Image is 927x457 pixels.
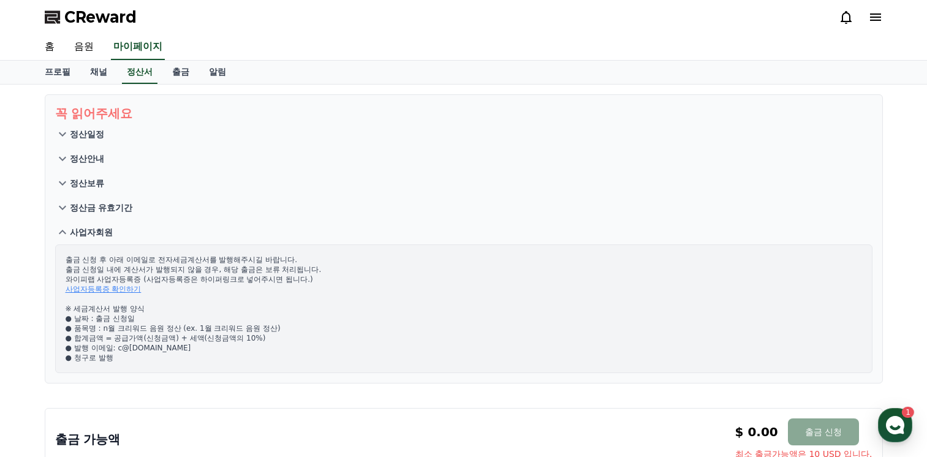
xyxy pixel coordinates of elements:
[70,128,104,140] p: 정산일정
[35,34,64,60] a: 홈
[64,7,137,27] span: CReward
[35,61,80,84] a: 프로필
[122,61,157,84] a: 정산서
[55,171,872,195] button: 정산보류
[70,226,113,238] p: 사업자회원
[55,146,872,171] button: 정산안내
[45,7,137,27] a: CReward
[788,418,859,445] button: 출금 신청
[70,177,104,189] p: 정산보류
[55,220,872,244] button: 사업자회원
[162,61,199,84] a: 출금
[70,202,133,214] p: 정산금 유효기간
[735,423,778,440] p: $ 0.00
[55,431,121,448] p: 출금 가능액
[55,105,872,122] p: 꼭 읽어주세요
[66,285,142,293] a: 사업자등록증 확인하기
[55,122,872,146] button: 정산일정
[111,34,165,60] a: 마이페이지
[55,195,872,220] button: 정산금 유효기간
[64,34,104,60] a: 음원
[199,61,236,84] a: 알림
[80,61,117,84] a: 채널
[66,255,862,363] p: 출금 신청 후 아래 이메일로 전자세금계산서를 발행해주시길 바랍니다. 출금 신청일 내에 계산서가 발행되지 않을 경우, 해당 출금은 보류 처리됩니다. 와이피랩 사업자등록증 (사업...
[70,153,104,165] p: 정산안내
